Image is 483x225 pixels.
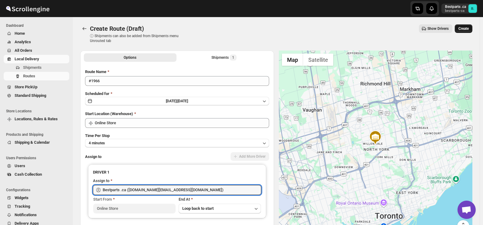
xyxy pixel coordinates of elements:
[15,213,37,217] span: Notifications
[85,76,269,86] input: Eg: Bengaluru Route
[15,31,25,36] span: Home
[15,40,31,44] span: Analytics
[6,132,70,137] span: Products and Shipping
[85,111,133,116] span: Start Location (Warehouse)
[15,85,37,89] span: Store PickUp
[458,26,469,31] span: Create
[4,38,69,46] button: Analytics
[232,55,234,60] span: 1
[15,93,46,98] span: Standard Shipping
[4,63,69,72] button: Shipments
[6,23,70,28] span: Dashboard
[419,24,452,33] button: Show Drivers
[90,25,144,32] span: Create Route (Draft)
[15,172,42,177] span: Cash Collection
[4,115,69,123] button: Locations, Rules & Rates
[4,29,69,38] button: Home
[95,118,269,128] input: Search location
[85,69,106,74] span: Route Name
[4,162,69,170] button: Users
[441,4,478,13] button: User menu
[103,185,261,195] input: Search assignee
[179,196,261,202] div: End At
[15,140,50,145] span: Shipping & Calendar
[6,188,70,192] span: Configurations
[427,26,449,31] span: Show Drivers
[211,54,237,61] div: Shipments
[84,53,176,62] button: All Route Options
[182,206,214,211] span: Loop back to start
[4,202,69,211] button: Tracking
[177,99,188,103] span: [DATE]
[445,9,466,13] p: bestparts-ca
[15,195,29,200] span: Widgets
[4,72,69,80] button: Routes
[93,197,112,202] span: Start From
[85,91,109,96] span: Scheduled for
[15,117,58,121] span: Locations, Rules & Rates
[90,33,186,43] p: ⓘ Shipments can also be added from Shipments menu Unrouted tab
[23,74,35,78] span: Routes
[23,65,42,70] span: Shipments
[93,178,109,184] div: Assign to
[445,4,466,9] p: Bestparts .ca
[124,55,136,60] span: Options
[457,201,476,219] a: Open chat
[85,133,110,138] span: Time Per Stop
[455,24,472,33] button: Create
[15,204,30,209] span: Tracking
[166,99,177,103] span: [DATE] |
[85,139,269,147] button: 4 minutes
[80,24,89,33] button: Routes
[6,109,70,114] span: Store Locations
[6,156,70,160] span: Users Permissions
[4,211,69,219] button: Notifications
[4,46,69,55] button: All Orders
[15,48,32,53] span: All Orders
[5,1,50,16] img: ScrollEngine
[4,194,69,202] button: Widgets
[303,54,333,66] button: Show satellite imagery
[471,7,474,11] text: B.
[15,57,39,61] span: Local Delivery
[178,53,270,62] button: Selected Shipments
[93,169,261,175] h3: DRIVER 1
[282,54,303,66] button: Show street map
[85,97,269,105] button: [DATE]|[DATE]
[179,204,261,213] button: Loop back to start
[4,170,69,179] button: Cash Collection
[468,4,477,13] span: Bestparts .ca
[4,138,69,147] button: Shipping & Calendar
[89,141,105,146] span: 4 minutes
[15,163,25,168] span: Users
[85,154,101,159] span: Assign to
